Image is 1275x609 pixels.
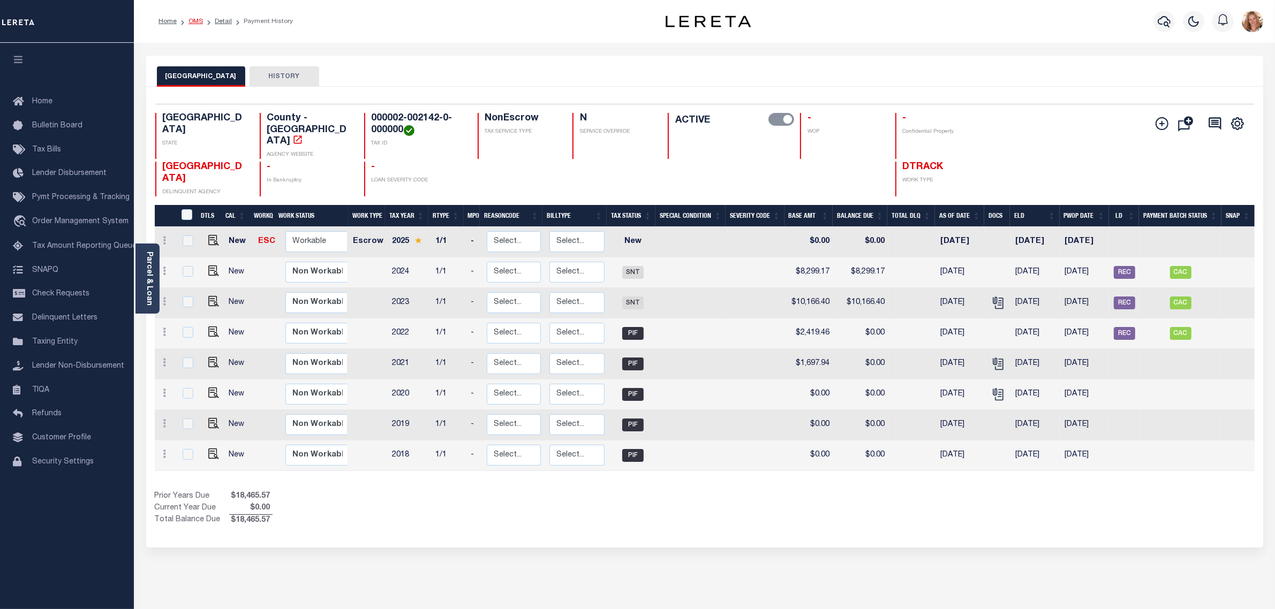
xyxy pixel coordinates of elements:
td: [DATE] [1060,257,1110,288]
td: 2025 [388,227,431,257]
span: SNT [622,266,644,279]
p: TAX ID [372,140,465,148]
span: Tax Bills [32,146,61,154]
button: HISTORY [250,66,319,87]
td: 2019 [388,410,431,440]
td: [DATE] [1060,440,1110,471]
td: [DATE] [1060,318,1110,349]
td: $0.00 [834,440,888,471]
th: &nbsp;&nbsp;&nbsp;&nbsp;&nbsp;&nbsp;&nbsp;&nbsp;&nbsp;&nbsp; [155,205,175,227]
td: [DATE] [1011,410,1060,440]
td: [DATE] [1011,379,1060,410]
li: Payment History [232,17,293,26]
span: CAC [1170,266,1191,279]
td: 1/1 [432,379,466,410]
td: [DATE] [1011,349,1060,379]
th: Work Status [274,205,347,227]
th: LD: activate to sort column ascending [1109,205,1139,227]
span: PIF [622,418,644,431]
th: RType: activate to sort column ascending [428,205,463,227]
th: &nbsp; [175,205,197,227]
td: New [609,227,658,257]
td: 2021 [388,349,431,379]
a: Detail [215,18,232,25]
a: ESC [258,238,275,245]
span: Delinquent Letters [32,314,97,322]
th: MPO [464,205,480,227]
p: TAX SERVICE TYPE [485,128,560,136]
img: logo-dark.svg [666,16,751,27]
span: Home [32,98,52,105]
th: Balance Due: activate to sort column ascending [833,205,888,227]
td: 1/1 [432,440,466,471]
td: [DATE] [936,440,985,471]
td: $1,697.94 [786,349,834,379]
td: New [224,349,254,379]
td: 1/1 [432,257,466,288]
span: - [903,113,907,123]
span: REC [1114,266,1135,279]
th: Tax Status: activate to sort column ascending [607,205,655,227]
td: 2020 [388,379,431,410]
td: - [466,318,482,349]
h4: County - [GEOGRAPHIC_DATA] [267,113,351,148]
td: New [224,410,254,440]
p: AGENCY WEBSITE [267,151,351,159]
p: DELINQUENT AGENCY [163,188,247,196]
td: $0.00 [834,227,888,257]
a: REC [1114,269,1135,276]
td: - [466,379,482,410]
th: ELD: activate to sort column ascending [1010,205,1059,227]
span: Refunds [32,410,62,417]
h4: [GEOGRAPHIC_DATA] [163,113,247,136]
a: CAC [1170,299,1191,307]
td: $8,299.17 [786,257,834,288]
td: $0.00 [786,440,834,471]
p: SERVICE OVERRIDE [580,128,655,136]
span: $18,465.57 [229,515,273,527]
span: TIQA [32,386,49,393]
a: Parcel & Loan [145,252,153,306]
td: New [224,288,254,318]
td: [DATE] [1011,257,1060,288]
td: [DATE] [1060,227,1110,257]
th: Docs [984,205,1010,227]
th: Severity Code: activate to sort column ascending [726,205,784,227]
td: Prior Years Due [155,491,229,503]
span: $18,465.57 [229,491,273,503]
th: As of Date: activate to sort column ascending [935,205,984,227]
p: LOAN SEVERITY CODE [372,177,465,185]
td: New [224,379,254,410]
th: Payment Batch Status: activate to sort column ascending [1139,205,1221,227]
td: [DATE] [936,227,985,257]
span: Bulletin Board [32,122,82,130]
span: Customer Profile [32,434,91,441]
img: Star.svg [414,237,422,244]
span: Pymt Processing & Tracking [32,194,130,201]
td: [DATE] [1060,288,1110,318]
a: CAC [1170,330,1191,337]
span: SNT [622,296,644,309]
td: New [224,440,254,471]
a: Home [159,18,177,25]
td: - [466,440,482,471]
td: 2018 [388,440,431,471]
p: In Bankruptcy [267,177,351,185]
a: REC [1114,330,1135,337]
td: $0.00 [786,227,834,257]
th: SNAP: activate to sort column ascending [1221,205,1254,227]
td: [DATE] [1011,288,1060,318]
span: Tax Amount Reporting Queue [32,242,137,250]
span: Lender Non-Disbursement [32,362,124,370]
span: REC [1114,327,1135,340]
td: [DATE] [1060,379,1110,410]
th: Work Type [348,205,385,227]
span: CAC [1170,296,1191,309]
span: [GEOGRAPHIC_DATA] [163,162,243,184]
p: WOP [808,128,882,136]
span: PIF [622,449,644,462]
td: New [224,227,254,257]
span: REC [1114,296,1135,309]
th: DTLS [197,205,221,227]
td: [DATE] [1011,227,1060,257]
